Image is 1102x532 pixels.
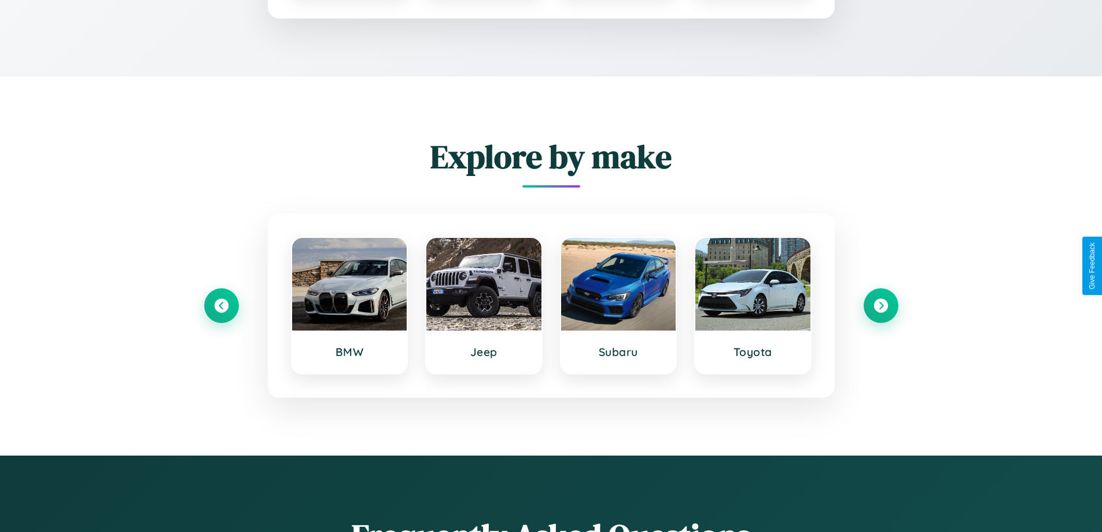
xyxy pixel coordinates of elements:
[707,345,799,359] h3: Toyota
[304,345,396,359] h3: BMW
[573,345,665,359] h3: Subaru
[438,345,530,359] h3: Jeep
[1088,243,1096,289] div: Give Feedback
[204,134,898,179] h2: Explore by make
